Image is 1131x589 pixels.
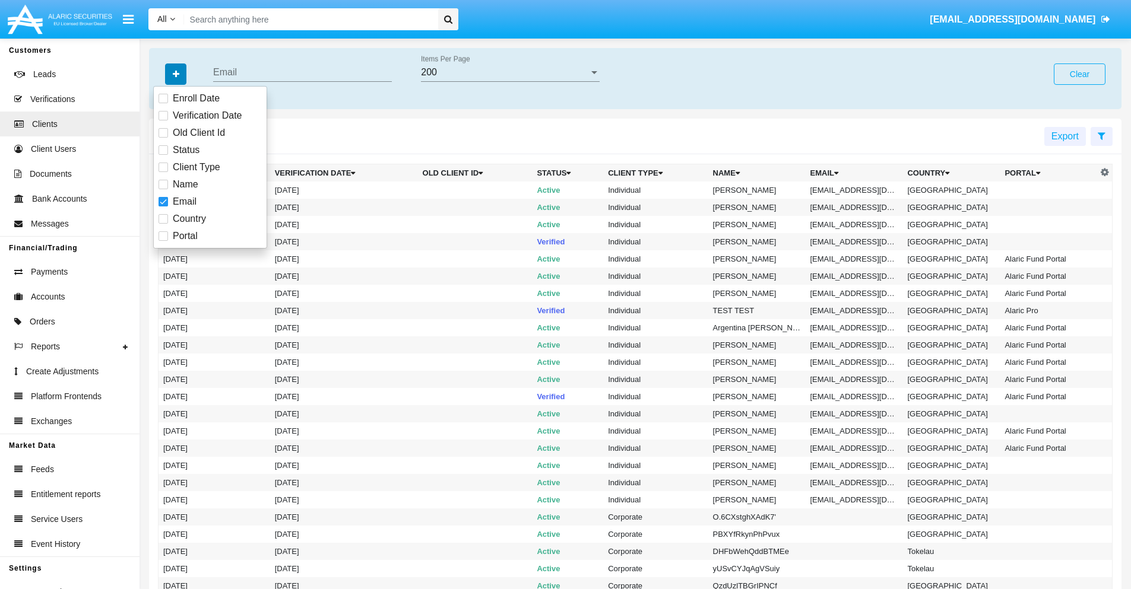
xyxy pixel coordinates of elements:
[26,365,99,378] span: Create Adjustments
[1000,440,1097,457] td: Alaric Fund Portal
[159,457,270,474] td: [DATE]
[603,233,708,250] td: Individual
[1044,127,1086,146] button: Export
[603,354,708,371] td: Individual
[173,91,220,106] span: Enroll Date
[902,422,1000,440] td: [GEOGRAPHIC_DATA]
[902,336,1000,354] td: [GEOGRAPHIC_DATA]
[708,216,806,233] td: [PERSON_NAME]
[532,560,603,577] td: Active
[806,302,903,319] td: [EMAIL_ADDRESS][DOMAIN_NAME]
[708,388,806,405] td: [PERSON_NAME]
[270,336,418,354] td: [DATE]
[532,336,603,354] td: Active
[157,14,167,24] span: All
[532,457,603,474] td: Active
[708,457,806,474] td: [PERSON_NAME]
[603,491,708,508] td: Individual
[270,560,418,577] td: [DATE]
[532,182,603,199] td: Active
[708,560,806,577] td: yUSvCYJqAgVSuiy
[532,526,603,543] td: Active
[902,526,1000,543] td: [GEOGRAPHIC_DATA]
[532,474,603,491] td: Active
[902,388,1000,405] td: [GEOGRAPHIC_DATA]
[708,336,806,354] td: [PERSON_NAME]
[806,405,903,422] td: [EMAIL_ADDRESS][DOMAIN_NAME]
[806,457,903,474] td: [EMAIL_ADDRESS][DOMAIN_NAME]
[270,457,418,474] td: [DATE]
[31,340,60,353] span: Reports
[603,543,708,560] td: Corporate
[708,491,806,508] td: [PERSON_NAME]
[532,440,603,457] td: Active
[270,508,418,526] td: [DATE]
[708,371,806,388] td: [PERSON_NAME]
[603,422,708,440] td: Individual
[902,250,1000,268] td: [GEOGRAPHIC_DATA]
[603,250,708,268] td: Individual
[159,560,270,577] td: [DATE]
[159,285,270,302] td: [DATE]
[806,268,903,285] td: [EMAIL_ADDRESS][DOMAIN_NAME]
[159,474,270,491] td: [DATE]
[708,354,806,371] td: [PERSON_NAME]
[173,195,197,209] span: Email
[1054,63,1105,85] button: Clear
[159,405,270,422] td: [DATE]
[708,526,806,543] td: PBXYfRkynPhPvux
[603,474,708,491] td: Individual
[532,371,603,388] td: Active
[421,67,437,77] span: 200
[31,488,101,501] span: Entitlement reports
[708,268,806,285] td: [PERSON_NAME]
[532,508,603,526] td: Active
[159,268,270,285] td: [DATE]
[159,354,270,371] td: [DATE]
[532,216,603,233] td: Active
[270,164,418,182] th: Verification date
[270,302,418,319] td: [DATE]
[603,285,708,302] td: Individual
[806,199,903,216] td: [EMAIL_ADDRESS][DOMAIN_NAME]
[32,193,87,205] span: Bank Accounts
[270,422,418,440] td: [DATE]
[1000,268,1097,285] td: Alaric Fund Portal
[603,216,708,233] td: Individual
[159,371,270,388] td: [DATE]
[902,371,1000,388] td: [GEOGRAPHIC_DATA]
[708,422,806,440] td: [PERSON_NAME]
[532,491,603,508] td: Active
[902,560,1000,577] td: Tokelau
[30,168,72,180] span: Documents
[603,336,708,354] td: Individual
[270,216,418,233] td: [DATE]
[1051,131,1079,141] span: Export
[806,422,903,440] td: [EMAIL_ADDRESS][DOMAIN_NAME]
[532,319,603,336] td: Active
[31,415,72,428] span: Exchanges
[902,319,1000,336] td: [GEOGRAPHIC_DATA]
[1000,164,1097,182] th: Portal
[603,560,708,577] td: Corporate
[806,354,903,371] td: [EMAIL_ADDRESS][DOMAIN_NAME]
[902,216,1000,233] td: [GEOGRAPHIC_DATA]
[173,212,206,226] span: Country
[159,319,270,336] td: [DATE]
[532,388,603,405] td: Verified
[902,164,1000,182] th: Country
[33,68,56,81] span: Leads
[30,316,55,328] span: Orders
[603,164,708,182] th: Client Type
[159,491,270,508] td: [DATE]
[1000,319,1097,336] td: Alaric Fund Portal
[902,440,1000,457] td: [GEOGRAPHIC_DATA]
[806,474,903,491] td: [EMAIL_ADDRESS][DOMAIN_NAME]
[159,543,270,560] td: [DATE]
[173,177,198,192] span: Name
[532,354,603,371] td: Active
[603,302,708,319] td: Individual
[902,491,1000,508] td: [GEOGRAPHIC_DATA]
[708,285,806,302] td: [PERSON_NAME]
[270,233,418,250] td: [DATE]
